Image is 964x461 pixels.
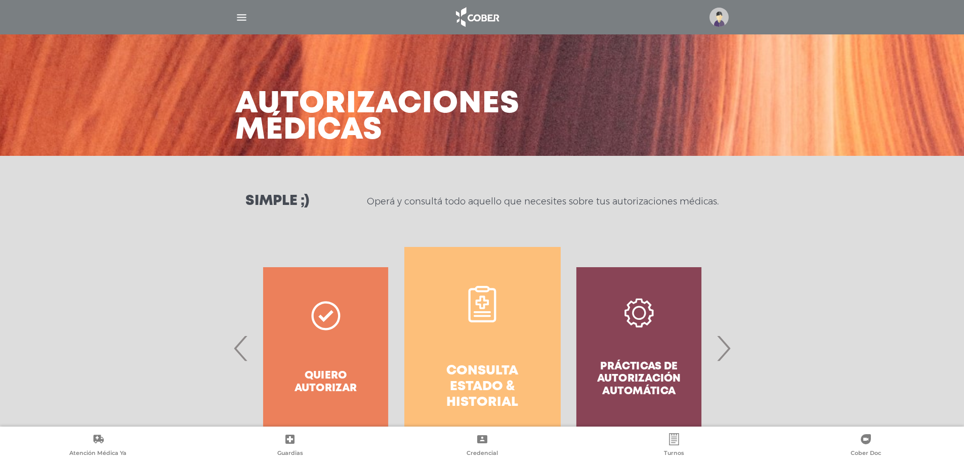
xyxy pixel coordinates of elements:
span: Turnos [664,449,684,458]
span: Next [714,321,733,375]
span: Atención Médica Ya [69,449,127,458]
span: Previous [231,321,251,375]
a: Cober Doc [770,433,962,459]
p: Operá y consultá todo aquello que necesites sobre tus autorizaciones médicas. [367,195,719,207]
img: logo_cober_home-white.png [450,5,504,29]
span: Credencial [467,449,498,458]
img: profile-placeholder.svg [709,8,729,27]
a: Consulta estado & historial [404,247,561,449]
h4: Consulta estado & historial [423,363,542,411]
span: Guardias [277,449,303,458]
h3: Simple ;) [245,194,309,208]
a: Credencial [386,433,578,459]
h3: Autorizaciones médicas [235,91,520,144]
a: Atención Médica Ya [2,433,194,459]
a: Guardias [194,433,386,459]
span: Cober Doc [851,449,881,458]
a: Turnos [578,433,770,459]
img: Cober_menu-lines-white.svg [235,11,248,24]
